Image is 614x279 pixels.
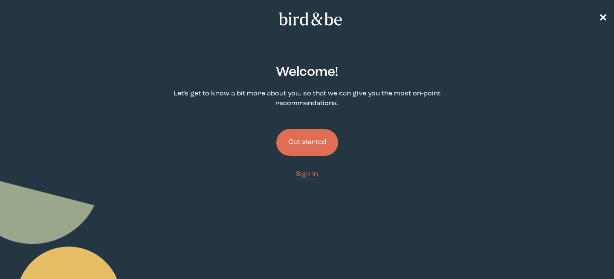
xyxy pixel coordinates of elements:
[599,14,607,24] span: ✕
[296,171,318,178] span: Sign In
[296,170,318,179] a: Sign In
[276,63,338,82] h2: Welcome !
[571,239,605,270] iframe: Gorgias live chat messenger
[160,89,454,109] p: Let's get to know a bit more about you, so that we can give you the most on-point recommendations.
[599,12,607,26] a: ✕
[276,115,338,170] a: Get started
[276,129,338,156] button: Get started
